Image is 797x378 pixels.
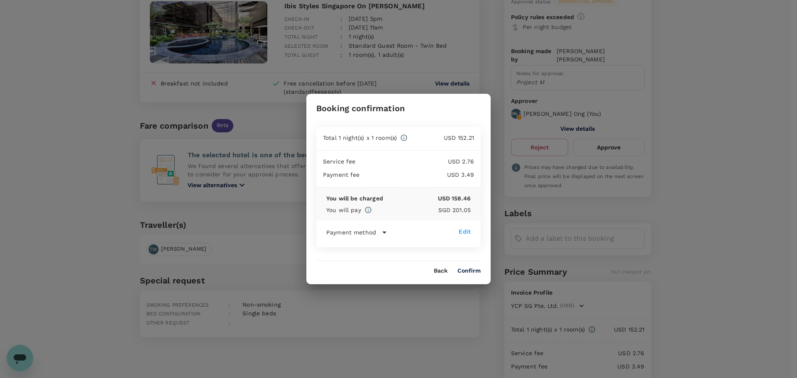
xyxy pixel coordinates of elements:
[408,134,474,142] p: USD 152.21
[316,104,405,113] h3: Booking confirmation
[356,157,474,166] p: USD 2.76
[459,227,471,236] div: Edit
[323,134,397,142] p: Total 1 night(s) x 1 room(s)
[372,206,471,214] p: SGD 201.05
[360,171,474,179] p: USD 3.49
[326,194,383,202] p: You will be charged
[323,171,360,179] p: Payment fee
[323,157,356,166] p: Service fee
[326,206,361,214] p: You will pay
[457,268,481,274] button: Confirm
[434,268,447,274] button: Back
[326,228,376,237] p: Payment method
[383,194,471,202] p: USD 158.46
